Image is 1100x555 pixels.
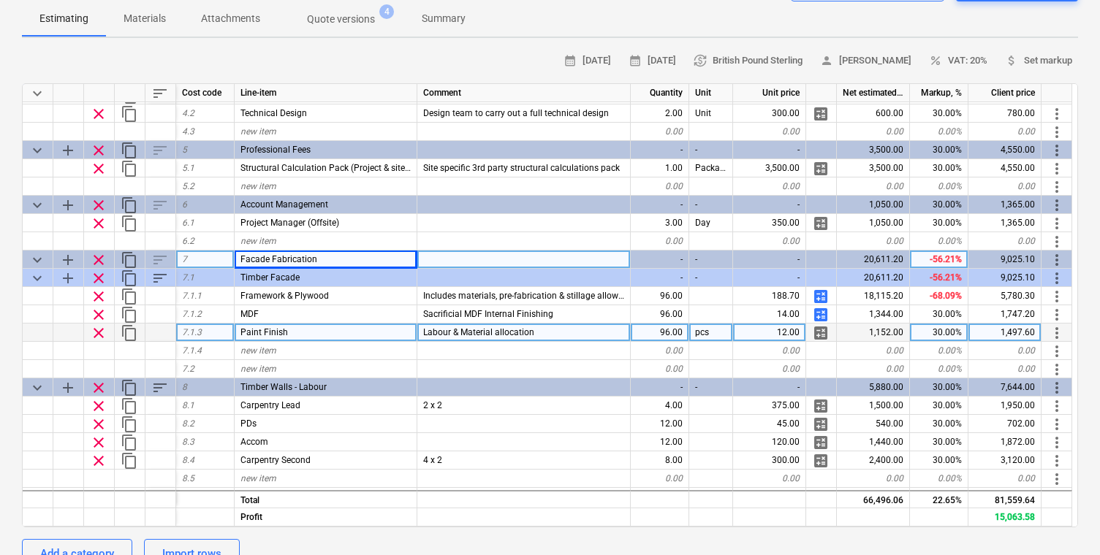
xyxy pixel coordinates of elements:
[689,159,733,177] div: Package
[837,360,910,378] div: 0.00
[910,342,968,360] div: 0.00%
[631,232,689,250] div: 0.00
[733,287,806,305] div: 188.70
[176,84,235,102] div: Cost code
[235,490,417,508] div: Total
[837,451,910,470] div: 2,400.00
[240,108,307,118] span: Technical Design
[59,142,77,159] span: Add sub category to row
[929,54,942,67] span: percent
[812,105,830,123] span: Manage detailed breakdown for the row
[417,84,631,102] div: Comment
[910,451,968,470] div: 30.00%
[240,218,339,228] span: Project Manager (Offsite)
[182,218,194,228] span: 6.1
[151,85,169,102] span: Sort rows within table
[423,309,553,319] span: Sacrificial MDF Internal Finishing
[631,214,689,232] div: 3.00
[182,181,194,191] span: 5.2
[968,470,1042,488] div: 0.00
[837,378,910,397] div: 5,880.00
[240,145,311,155] span: Professional Fees
[423,400,442,410] span: 2 x 2
[240,254,317,264] span: Facade Fabrication
[968,177,1042,196] div: 0.00
[689,104,733,123] div: Unit
[558,50,617,72] button: [DATE]
[812,324,830,342] span: Manage detailed breakdown for the row
[307,12,375,27] p: Quote versions
[240,437,268,447] span: Accom
[837,342,910,360] div: 0.00
[837,488,910,506] div: 0.00
[59,196,77,214] span: Add sub category to row
[837,397,910,415] div: 1,500.00
[733,214,806,232] div: 350.00
[910,177,968,196] div: 0.00%
[182,309,202,319] span: 7.1.2
[820,53,911,69] span: [PERSON_NAME]
[631,397,689,415] div: 4.00
[423,291,640,301] span: Includes materials, pre-fabrication & stillage allowance.
[1005,54,1018,67] span: attach_money
[564,54,577,67] span: calendar_month
[121,215,138,232] span: Duplicate row
[1048,452,1066,470] span: More actions
[1048,470,1066,488] span: More actions
[1048,306,1066,324] span: More actions
[910,141,968,159] div: 30.00%
[151,269,169,287] span: Sort rows within category
[968,123,1042,141] div: 0.00
[910,196,968,214] div: 30.00%
[837,232,910,250] div: 0.00
[923,50,993,72] button: VAT: 20%
[29,251,46,269] span: Collapse category
[837,123,910,141] div: 0.00
[837,84,910,102] div: Net estimated cost
[1048,416,1066,433] span: More actions
[29,142,46,159] span: Collapse category
[182,163,194,173] span: 5.1
[812,160,830,177] span: Manage detailed breakdown for the row
[910,250,968,269] div: -56.21%
[968,104,1042,123] div: 780.00
[968,360,1042,378] div: 0.00
[837,177,910,196] div: 0.00
[631,360,689,378] div: 0.00
[968,84,1042,102] div: Client price
[631,159,689,177] div: 1.00
[968,490,1042,508] div: 81,559.64
[689,84,733,102] div: Unit
[968,269,1042,287] div: 9,025.10
[240,163,440,173] span: Structural Calculation Pack (Project & site specific)
[240,272,300,283] span: Timber Facade
[910,470,968,488] div: 0.00%
[631,84,689,102] div: Quantity
[564,53,611,69] span: [DATE]
[733,397,806,415] div: 375.00
[1048,434,1066,451] span: More actions
[837,159,910,177] div: 3,500.00
[182,364,194,374] span: 7.2
[1027,485,1100,555] iframe: Chat Widget
[968,287,1042,305] div: 5,780.30
[968,305,1042,324] div: 1,747.20
[733,104,806,123] div: 300.00
[29,85,46,102] span: Collapse all categories
[90,434,107,451] span: Remove row
[121,105,138,123] span: Duplicate row
[837,141,910,159] div: 3,500.00
[910,104,968,123] div: 30.00%
[90,215,107,232] span: Remove row
[182,345,202,356] span: 7.1.4
[631,269,689,287] div: -
[688,50,808,72] button: British Pound Sterling
[1048,196,1066,214] span: More actions
[423,108,609,118] span: Design team to carry out a full technical design
[623,50,682,72] button: [DATE]
[1048,160,1066,177] span: More actions
[121,306,138,324] span: Duplicate row
[968,196,1042,214] div: 1,365.00
[689,269,733,287] div: -
[1048,233,1066,250] span: More actions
